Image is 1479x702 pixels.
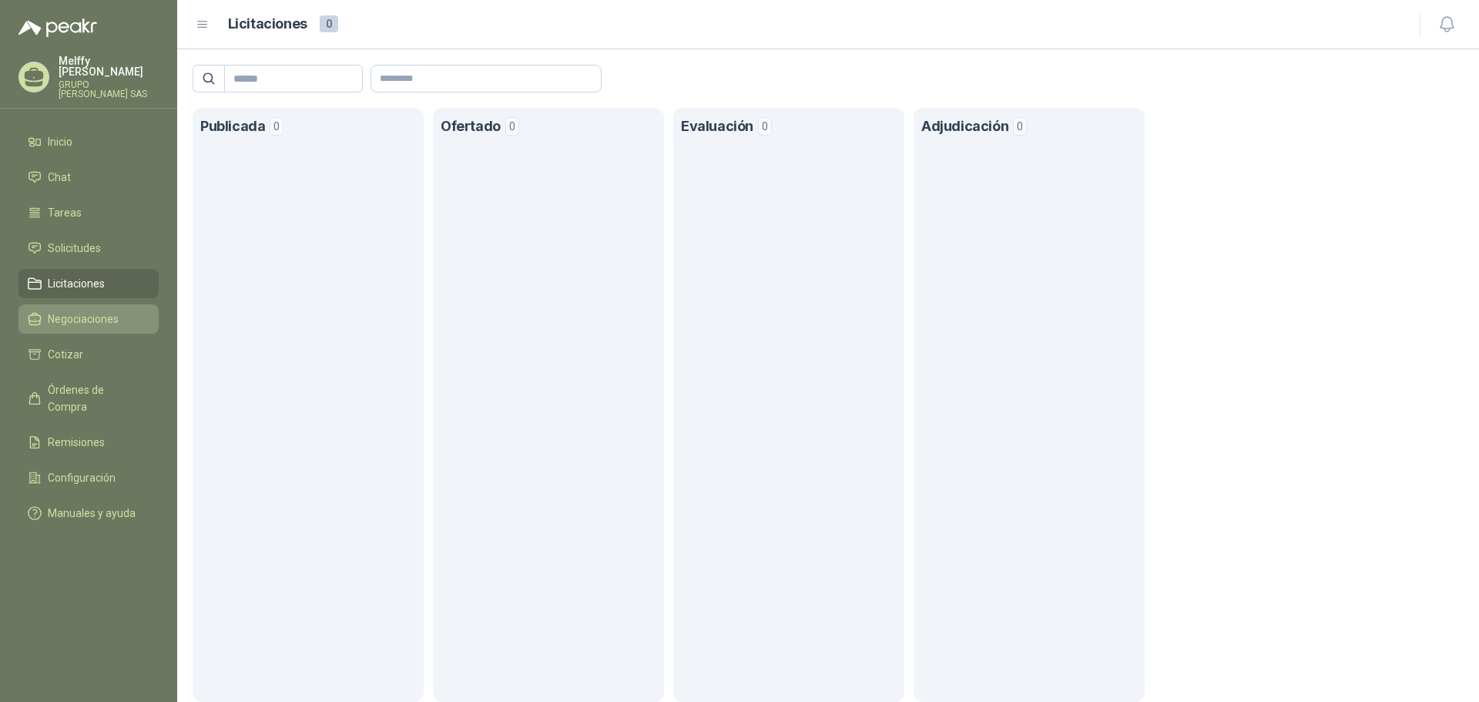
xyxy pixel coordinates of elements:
a: Remisiones [18,428,159,457]
span: Chat [48,169,71,186]
h1: Ofertado [441,116,501,138]
span: Remisiones [48,434,105,451]
span: Órdenes de Compra [48,381,144,415]
span: Solicitudes [48,240,101,257]
h1: Adjudicación [921,116,1008,138]
a: Inicio [18,127,159,156]
a: Solicitudes [18,233,159,263]
a: Configuración [18,463,159,492]
p: Melffy [PERSON_NAME] [59,55,159,77]
h1: Publicada [200,116,265,138]
h1: Evaluación [681,116,753,138]
a: Órdenes de Compra [18,375,159,422]
span: Inicio [48,133,72,150]
a: Chat [18,163,159,192]
span: Licitaciones [48,275,105,292]
a: Manuales y ayuda [18,499,159,528]
span: 0 [505,117,519,136]
span: Manuales y ayuda [48,505,136,522]
span: 0 [270,117,283,136]
span: Negociaciones [48,311,119,327]
a: Negociaciones [18,304,159,334]
span: Cotizar [48,346,83,363]
span: 0 [758,117,772,136]
h1: Licitaciones [228,13,307,35]
span: Configuración [48,469,116,486]
img: Logo peakr [18,18,97,37]
span: 0 [320,15,338,32]
span: 0 [1013,117,1027,136]
a: Cotizar [18,340,159,369]
a: Tareas [18,198,159,227]
span: Tareas [48,204,82,221]
p: GRUPO [PERSON_NAME] SAS [59,80,159,99]
a: Licitaciones [18,269,159,298]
